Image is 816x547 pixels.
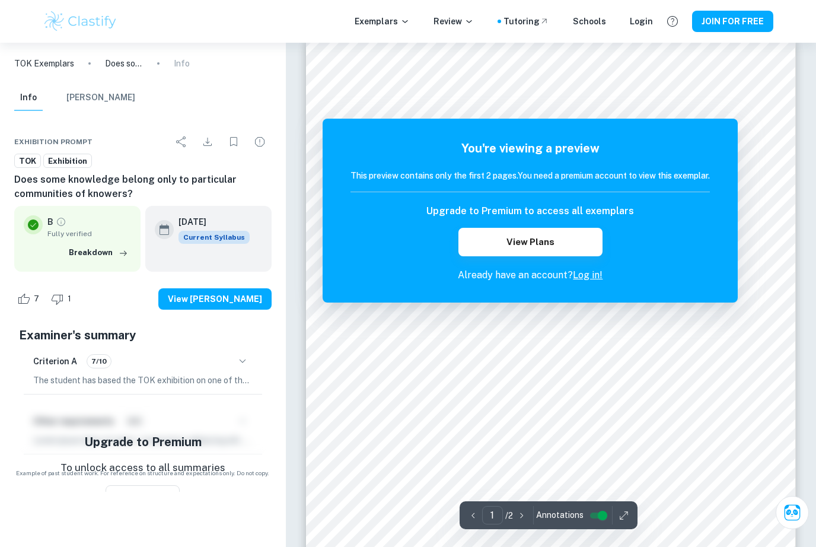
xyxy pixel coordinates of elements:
span: Current Syllabus [179,231,250,244]
span: Annotations [536,509,584,521]
a: Exhibition [43,154,92,168]
button: View [PERSON_NAME] [158,288,272,310]
p: Does some knowledge belong only to particular communities of knowers? [105,57,143,70]
button: View Plans [106,485,180,510]
span: Exhibition [44,155,91,167]
div: This exemplar is based on the current syllabus. Feel free to refer to it for inspiration/ideas wh... [179,231,250,244]
a: Login [630,15,653,28]
div: Report issue [248,130,272,154]
img: Clastify logo [43,9,118,33]
a: Tutoring [503,15,549,28]
h6: This preview contains only the first 2 pages. You need a premium account to view this exemplar. [350,169,710,182]
button: Help and Feedback [662,11,683,31]
h5: Upgrade to Premium [84,433,202,451]
span: 7/10 [87,356,111,367]
div: Bookmark [222,130,246,154]
a: TOK [14,154,41,168]
p: Already have an account? [350,268,710,282]
button: Info [14,85,43,111]
span: 7 [27,293,46,305]
button: View Plans [458,228,602,256]
div: Download [196,130,219,154]
p: Review [434,15,474,28]
div: Share [170,130,193,154]
p: The student has based the TOK exhibition on one of the 35 prompts released by the IBO, specifical... [33,374,253,387]
div: Like [14,290,46,309]
div: Dislike [48,290,78,309]
h6: Criterion A [33,355,77,368]
h5: You're viewing a preview [350,139,710,157]
span: Exhibition Prompt [14,136,93,147]
a: Log in! [573,269,603,281]
h5: Examiner's summary [19,326,267,344]
a: TOK Exemplars [14,57,74,70]
p: B [47,215,53,228]
h6: [DATE] [179,215,240,228]
button: Ask Clai [776,496,809,529]
a: Grade fully verified [56,217,66,227]
span: TOK [15,155,40,167]
span: Example of past student work. For reference on structure and expectations only. Do not copy. [14,469,272,478]
span: Fully verified [47,228,131,239]
button: Breakdown [66,244,131,262]
p: To unlock access to all summaries [60,460,225,476]
button: [PERSON_NAME] [66,85,135,111]
h6: Does some knowledge belong only to particular communities of knowers? [14,173,272,201]
p: Exemplars [355,15,410,28]
span: 1 [61,293,78,305]
p: / 2 [505,509,513,522]
h6: Upgrade to Premium to access all exemplars [426,204,634,218]
a: Schools [573,15,606,28]
button: JOIN FOR FREE [692,11,773,32]
p: Info [174,57,190,70]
